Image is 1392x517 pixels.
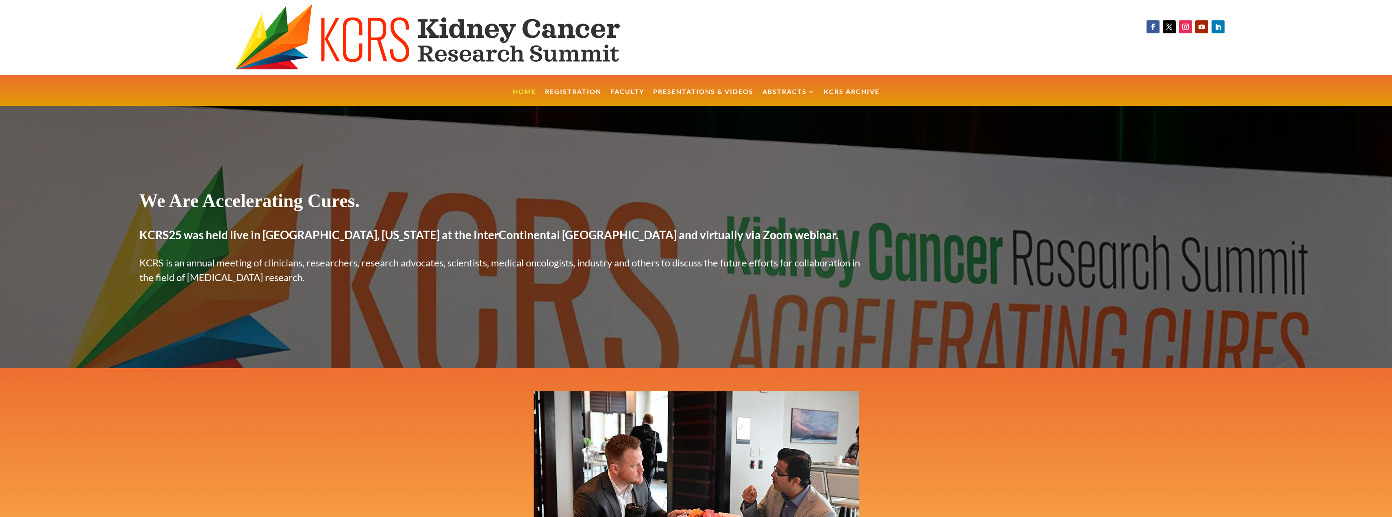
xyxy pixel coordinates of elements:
a: Follow on Instagram [1179,20,1192,33]
img: KCRS generic logo wide [235,4,667,71]
a: KCRS Archive [824,89,880,106]
a: Home [513,89,536,106]
a: Follow on LinkedIn [1212,20,1225,33]
p: KCRS is an annual meeting of clinicians, researchers, research advocates, scientists, medical onc... [139,255,861,285]
a: Follow on Youtube [1195,20,1208,33]
a: Registration [545,89,602,106]
a: Follow on Facebook [1147,20,1160,33]
a: Abstracts [762,89,815,106]
a: Presentations & Videos [653,89,754,106]
a: Faculty [610,89,644,106]
h2: KCRS25 was held live in [GEOGRAPHIC_DATA], [US_STATE] at the InterContinental [GEOGRAPHIC_DATA] a... [139,226,861,247]
h1: We Are Accelerating Cures. [139,190,861,216]
a: Follow on X [1163,20,1176,33]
